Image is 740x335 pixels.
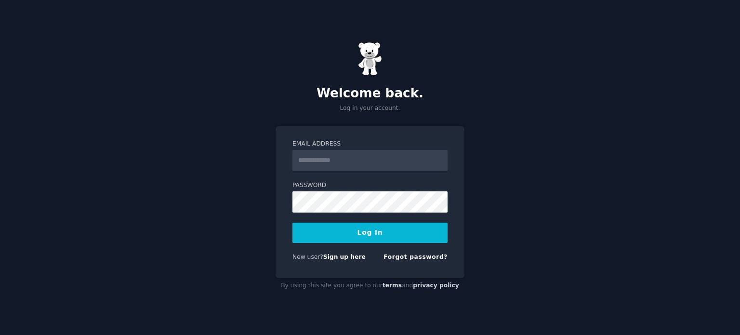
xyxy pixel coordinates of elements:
[292,223,448,243] button: Log In
[383,254,448,260] a: Forgot password?
[323,254,366,260] a: Sign up here
[292,140,448,148] label: Email Address
[276,104,464,113] p: Log in your account.
[276,86,464,101] h2: Welcome back.
[383,282,402,289] a: terms
[292,181,448,190] label: Password
[292,254,323,260] span: New user?
[276,278,464,294] div: By using this site you agree to our and
[413,282,459,289] a: privacy policy
[358,42,382,76] img: Gummy Bear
